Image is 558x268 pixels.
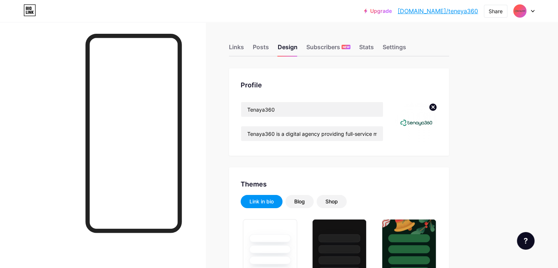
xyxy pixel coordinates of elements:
[383,43,406,56] div: Settings
[294,198,305,205] div: Blog
[249,198,274,205] div: Link in bio
[359,43,374,56] div: Stats
[253,43,269,56] div: Posts
[241,102,383,117] input: Name
[395,102,437,144] img: teneya360
[241,126,383,141] input: Bio
[241,80,437,90] div: Profile
[489,7,503,15] div: Share
[229,43,244,56] div: Links
[343,45,350,49] span: NEW
[306,43,350,56] div: Subscribers
[513,4,527,18] img: teneya360
[278,43,298,56] div: Design
[325,198,338,205] div: Shop
[241,179,437,189] div: Themes
[364,8,392,14] a: Upgrade
[398,7,478,15] a: [DOMAIN_NAME]/teneya360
